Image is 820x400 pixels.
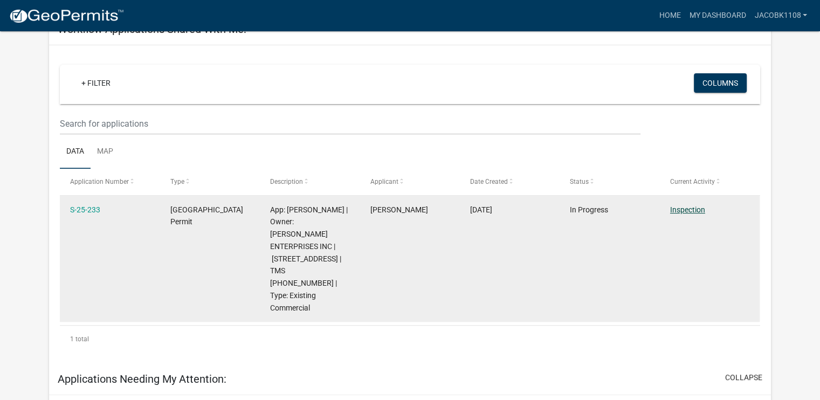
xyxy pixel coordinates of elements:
span: Status [570,178,589,185]
datatable-header-cell: Type [160,169,259,195]
button: Columns [694,73,747,93]
span: 04/24/2025 [470,205,492,214]
datatable-header-cell: Date Created [460,169,560,195]
a: Home [654,5,685,26]
a: + Filter [73,73,119,93]
datatable-header-cell: Applicant [360,169,459,195]
a: S-25-233 [70,205,100,214]
span: Current Activity [670,178,715,185]
span: Type [170,178,184,185]
datatable-header-cell: Application Number [60,169,160,195]
span: App: Robert L Heuser | Owner: HEUSER ENTERPRISES INC | 259 COPPER PLATE RD | TMS 067-01-00-090 | ... [270,205,348,312]
div: 1 total [60,326,760,353]
a: jacobk1108 [750,5,811,26]
button: collapse [725,372,762,383]
span: In Progress [570,205,608,214]
datatable-header-cell: Status [560,169,659,195]
div: collapse [49,45,771,363]
input: Search for applications [60,113,640,135]
span: Jasper County Building Permit [170,205,243,226]
a: Map [91,135,120,169]
span: Robert L Heuser [370,205,428,214]
a: My Dashboard [685,5,750,26]
datatable-header-cell: Description [260,169,360,195]
span: Applicant [370,178,398,185]
span: Description [270,178,303,185]
h5: Applications Needing My Attention: [58,373,226,385]
span: Date Created [470,178,508,185]
datatable-header-cell: Current Activity [660,169,760,195]
a: Data [60,135,91,169]
span: Application Number [70,178,129,185]
a: Inspection [670,205,705,214]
